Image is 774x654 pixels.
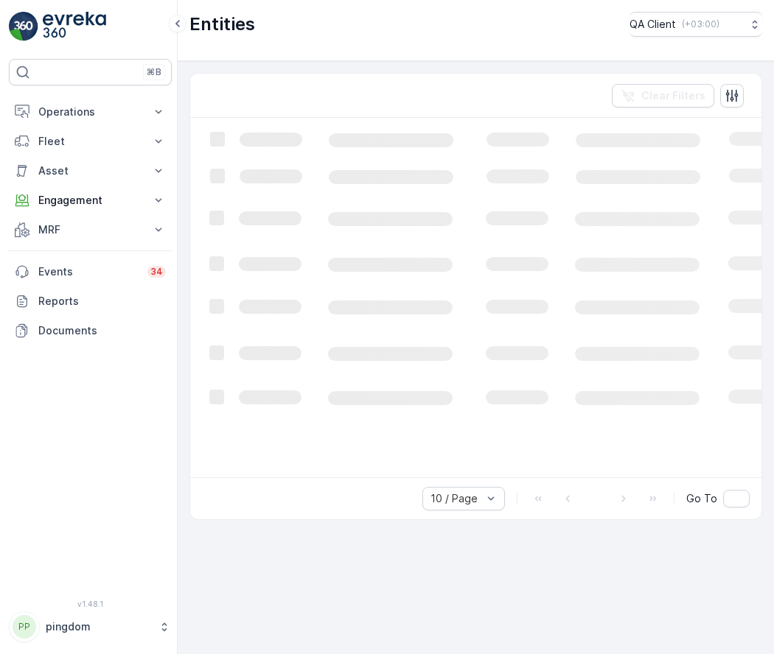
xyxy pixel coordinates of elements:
button: QA Client(+03:00) [630,12,762,37]
p: MRF [38,222,142,237]
p: Clear Filters [641,88,705,103]
button: Fleet [9,127,172,156]
a: Events34 [9,257,172,286]
p: Entities [189,13,255,36]
p: Documents [38,323,166,338]
button: Asset [9,156,172,186]
p: Fleet [38,134,142,149]
p: Reports [38,294,166,309]
span: Go To [686,491,717,506]
a: Reports [9,286,172,316]
img: logo_light-DOdMpM7g.png [43,12,106,41]
p: QA Client [630,17,676,32]
p: ( +03:00 ) [682,18,719,30]
button: Clear Filters [612,84,714,108]
img: logo [9,12,38,41]
span: v 1.48.1 [9,599,172,608]
button: Engagement [9,186,172,215]
p: Operations [38,105,142,119]
p: Engagement [38,193,142,208]
div: PP [13,615,36,639]
p: Events [38,264,139,279]
p: pingdom [46,619,151,634]
p: 34 [150,266,163,278]
button: PPpingdom [9,611,172,642]
p: ⌘B [147,66,161,78]
a: Documents [9,316,172,345]
button: MRF [9,215,172,245]
p: Asset [38,163,142,178]
button: Operations [9,97,172,127]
